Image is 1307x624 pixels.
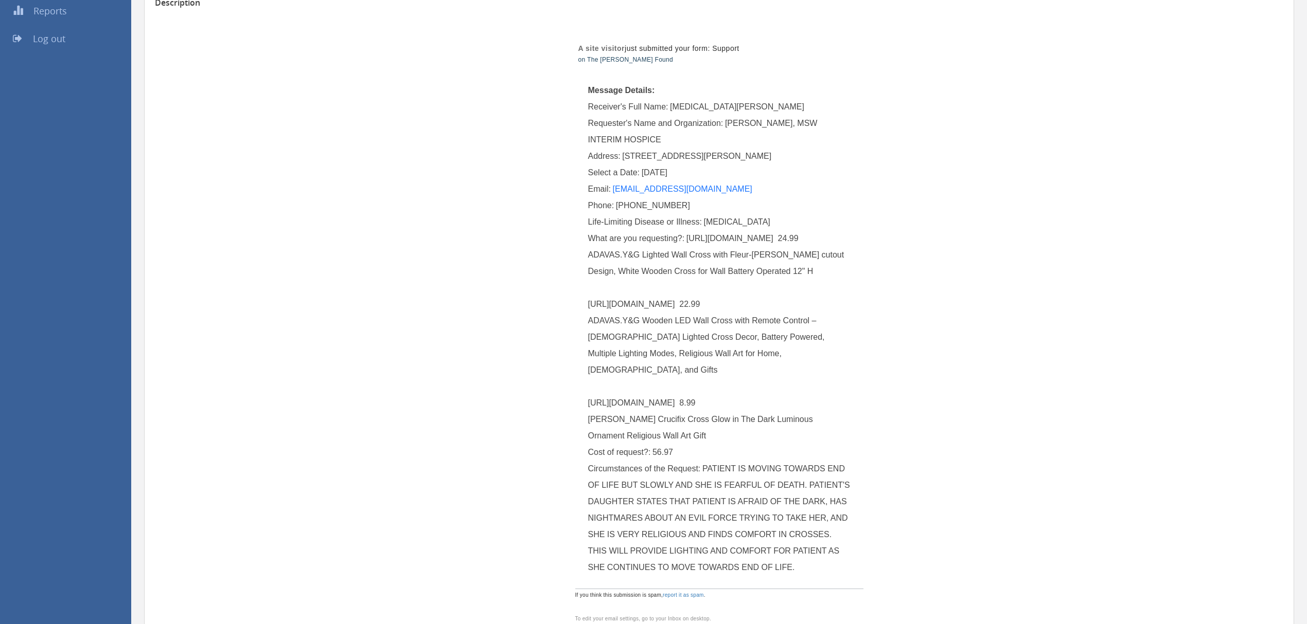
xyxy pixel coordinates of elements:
[575,616,711,621] span: To edit your email settings, go to your Inbox on desktop.
[588,201,614,210] span: Phone:
[588,102,668,111] span: Receiver's Full Name:
[588,168,640,177] span: Select a Date:
[670,102,804,111] span: [MEDICAL_DATA][PERSON_NAME]
[588,234,846,440] span: [URL][DOMAIN_NAME] 24.99 ADAVAS.Y&G Lighted Wall Cross with Fleur-[PERSON_NAME] cutout Design, Wh...
[578,44,739,52] span: just submitted your form: Support
[588,448,651,456] span: Cost of request?:
[652,448,673,456] span: 56.97
[588,119,820,144] span: [PERSON_NAME], MSW INTERIM HOSPICE
[622,152,771,160] span: [STREET_ADDRESS][PERSON_NAME]
[588,217,702,226] span: Life-Limiting Disease or Illness:
[578,56,586,63] span: on
[587,56,673,63] a: The [PERSON_NAME] Found
[613,185,752,193] a: [EMAIL_ADDRESS][DOMAIN_NAME]
[575,591,705,599] span: If you think this submission is spam, .
[616,201,690,210] span: [PHONE_NUMBER]
[642,168,667,177] span: [DATE]
[588,185,611,193] span: Email:
[588,464,701,473] span: Circumstances of the Request:
[704,217,770,226] span: [MEDICAL_DATA]
[663,592,704,598] a: report it as spam
[588,152,621,160] span: Address:
[33,32,65,45] span: Log out
[588,119,723,127] span: Requester's Name and Organization:
[588,234,685,243] span: What are you requesting?:
[33,5,67,17] span: Reports
[578,44,625,52] strong: A site visitor
[588,86,655,95] span: Message Details:
[588,464,853,572] span: PATIENT IS MOVING TOWARDS END OF LIFE BUT SLOWLY AND SHE IS FEARFUL OF DEATH. PATIENT'S DAUGHTER ...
